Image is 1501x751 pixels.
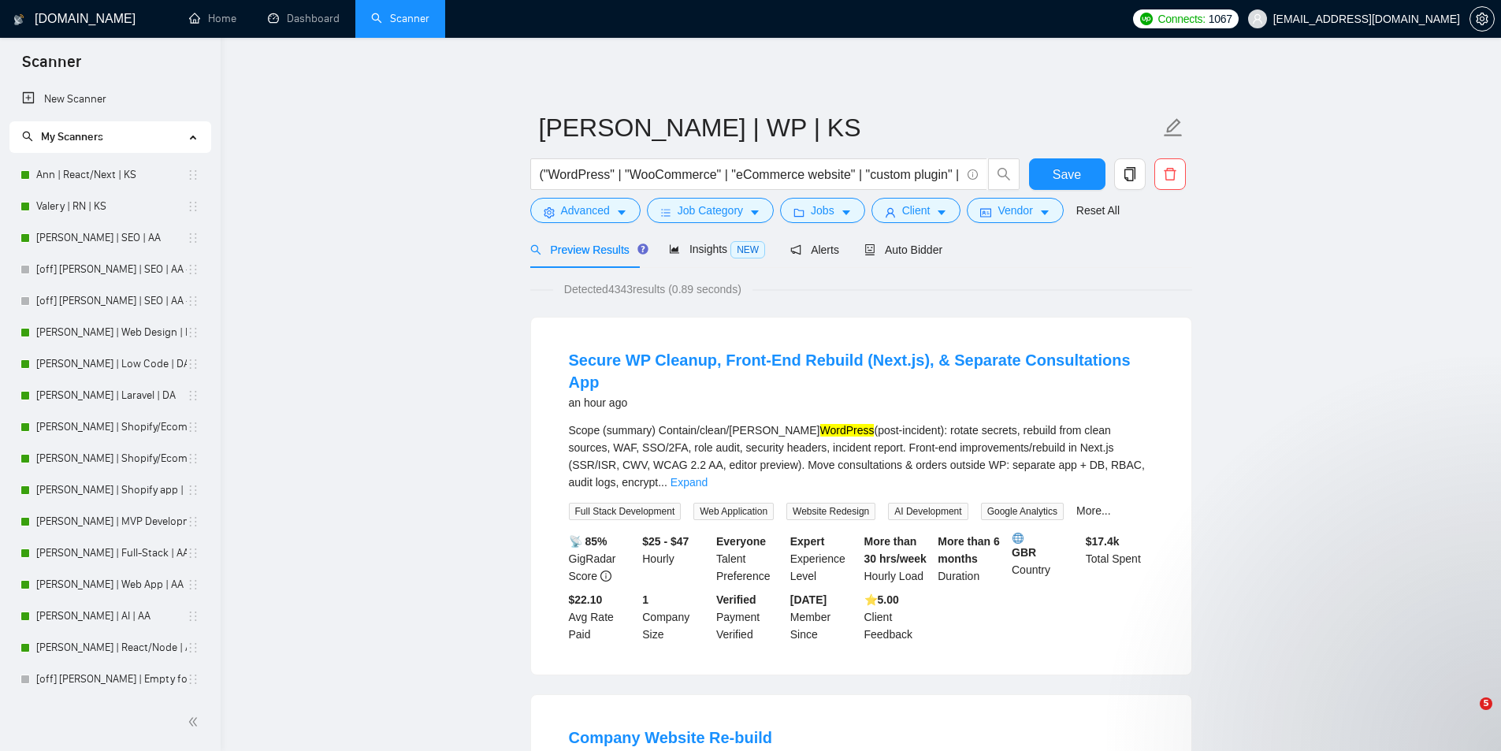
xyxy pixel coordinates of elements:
b: Expert [790,535,825,548]
span: search [22,131,33,142]
b: More than 30 hrs/week [864,535,927,565]
div: Scope (summary) Contain/clean/[PERSON_NAME] (post-incident): rotate secrets, rebuild from clean s... [569,422,1154,491]
span: holder [187,389,199,402]
img: upwork-logo.png [1140,13,1153,25]
span: setting [544,206,555,218]
span: caret-down [616,206,627,218]
span: setting [1470,13,1494,25]
button: userClientcaret-down [871,198,961,223]
li: Anna | Low Code | DA [9,348,210,380]
b: Everyone [716,535,766,548]
button: copy [1114,158,1146,190]
div: Total Spent [1083,533,1157,585]
b: $25 - $47 [642,535,689,548]
span: holder [187,358,199,370]
span: double-left [188,714,203,730]
span: caret-down [1039,206,1050,218]
span: folder [793,206,804,218]
b: [DATE] [790,593,827,606]
li: Michael | MVP Development | AA [9,506,210,537]
a: [PERSON_NAME] | Shopify app | DA [36,474,187,506]
a: Reset All [1076,202,1120,219]
div: Payment Verified [713,591,787,643]
a: [PERSON_NAME] | Shopify/Ecom | DA [36,443,187,474]
span: My Scanners [41,130,103,143]
span: My Scanners [22,130,103,143]
a: Ann | React/Next | KS [36,159,187,191]
span: Detected 4343 results (0.89 seconds) [553,281,752,298]
span: info-circle [600,571,611,582]
div: Experience Level [787,533,861,585]
a: [PERSON_NAME] | Web Design | DA [36,317,187,348]
div: Hourly [639,533,713,585]
img: logo [13,7,24,32]
a: Company Website Re-build [569,729,773,746]
a: [off] [PERSON_NAME] | Empty for future | AA [36,664,187,695]
li: [off] Nick | SEO | AA - Strict, High Budget [9,254,210,285]
a: [PERSON_NAME] | SEO | AA [36,222,187,254]
a: [PERSON_NAME] | Web App | AA [36,569,187,600]
button: Save [1029,158,1105,190]
a: [PERSON_NAME] | Laravel | DA [36,380,187,411]
a: More... [1076,504,1111,517]
button: settingAdvancedcaret-down [530,198,641,223]
button: barsJob Categorycaret-down [647,198,774,223]
span: NEW [730,241,765,258]
span: caret-down [841,206,852,218]
a: setting [1469,13,1495,25]
span: caret-down [749,206,760,218]
a: [PERSON_NAME] | Full-Stack | AA [36,537,187,569]
input: Scanner name... [539,108,1160,147]
span: holder [187,452,199,465]
a: [PERSON_NAME] | MVP Development | AA [36,506,187,537]
a: [off] [PERSON_NAME] | SEO | AA - Light, Low Budget [36,285,187,317]
li: Michael | React/Node | AA [9,632,210,664]
a: searchScanner [371,12,429,25]
a: [PERSON_NAME] | Low Code | DA [36,348,187,380]
span: search [989,167,1019,181]
span: Vendor [998,202,1032,219]
span: holder [187,515,199,528]
div: Tooltip anchor [636,242,650,256]
span: Full Stack Development [569,503,682,520]
li: [off] Nick | SEO | AA - Light, Low Budget [9,285,210,317]
span: Web Application [693,503,774,520]
span: bars [660,206,671,218]
span: holder [187,578,199,591]
span: Alerts [790,244,839,256]
span: delete [1155,167,1185,181]
span: 5 [1480,697,1492,710]
li: Michael | AI | AA [9,600,210,632]
b: 📡 85% [569,535,607,548]
span: Save [1053,165,1081,184]
span: holder [187,547,199,560]
span: holder [187,421,199,433]
button: folderJobscaret-down [780,198,865,223]
span: ... [658,476,667,489]
li: Valery | RN | KS [9,191,210,222]
li: Andrew | Shopify/Ecom | DA - lower requirements [9,411,210,443]
span: search [530,244,541,255]
b: Verified [716,593,756,606]
mark: WordPress [820,424,875,437]
span: holder [187,641,199,654]
span: Connects: [1157,10,1205,28]
a: homeHome [189,12,236,25]
div: Member Since [787,591,861,643]
div: an hour ago [569,393,1154,412]
span: Jobs [811,202,834,219]
div: Country [1009,533,1083,585]
span: user [885,206,896,218]
span: holder [187,232,199,244]
div: Avg Rate Paid [566,591,640,643]
div: Company Size [639,591,713,643]
b: GBR [1012,533,1079,559]
span: Job Category [678,202,743,219]
a: [off] [PERSON_NAME] | SEO | AA - Strict, High Budget [36,254,187,285]
span: holder [187,295,199,307]
input: Search Freelance Jobs... [540,165,960,184]
span: Advanced [561,202,610,219]
a: [PERSON_NAME] | React/Node | AA [36,632,187,664]
span: info-circle [968,169,978,180]
span: 1067 [1209,10,1232,28]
